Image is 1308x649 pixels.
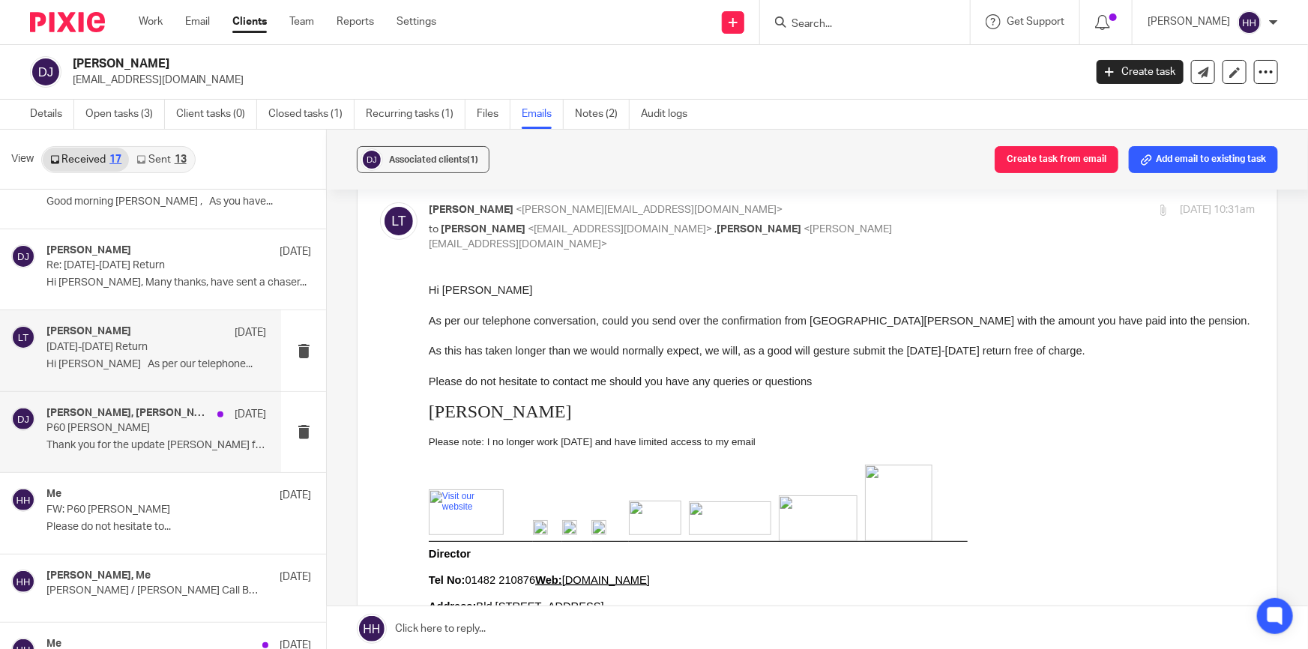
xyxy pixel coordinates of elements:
button: Create task from email [995,146,1118,173]
img: Visit our LinkedIn page [163,238,178,253]
div: 17 [109,154,121,165]
p: [DATE] [235,325,266,340]
a: Received17 [43,148,129,172]
a: Clients [232,14,267,29]
p: P60 [PERSON_NAME] [46,422,223,435]
h4: [PERSON_NAME] [46,244,131,257]
img: svg%3E [11,244,35,268]
img: svg%3E [30,56,61,88]
img: svg%3E [11,407,35,431]
span: View [11,151,34,167]
p: [DATE] [235,407,266,422]
h4: [PERSON_NAME] [46,325,131,338]
a: Audit logs [641,100,699,129]
img: svg%3E [380,202,418,240]
img: Visit our Instagram page [133,238,148,253]
span: <[EMAIL_ADDRESS][DOMAIN_NAME]> [528,224,712,235]
p: FW: P60 [PERSON_NAME] [46,504,259,516]
p: [DATE] [280,244,311,259]
span: [PERSON_NAME] [429,205,513,215]
img: svg%3E [11,570,35,594]
span: [PERSON_NAME] [441,224,525,235]
a: Sent13 [129,148,193,172]
img: svg%3E [11,325,35,349]
p: [PERSON_NAME] / [PERSON_NAME] Call Back Request [46,585,259,597]
span: , [714,224,717,235]
input: Search [790,18,925,31]
p: [DATE] [280,570,311,585]
span: Get Support [1007,16,1064,27]
a: Files [477,100,510,129]
span: <[PERSON_NAME][EMAIL_ADDRESS][DOMAIN_NAME]> [516,205,783,215]
img: svg%3E [1238,10,1262,34]
button: Associated clients(1) [357,146,489,173]
span: 01482 210876 [37,292,107,304]
p: Thank you for the update [PERSON_NAME] from... [46,439,266,452]
a: Reports [337,14,374,29]
h4: [PERSON_NAME], Me [46,570,151,582]
p: [DATE] [280,488,311,503]
div: 13 [175,154,187,165]
a: Settings [397,14,436,29]
p: [PERSON_NAME] [1148,14,1230,29]
a: Create task [1097,60,1184,84]
p: Hi [PERSON_NAME] As per our telephone... [46,358,266,371]
a: Team [289,14,314,29]
span: Bld [STREET_ADDRESS] [48,318,175,330]
p: Good morning [PERSON_NAME] , As you have... [46,196,311,208]
a: Web: [106,292,133,304]
h4: [PERSON_NAME], [PERSON_NAME] [46,407,210,420]
p: Please do not hesitate to... [46,521,311,534]
button: Add email to existing task [1129,146,1278,173]
a: Emails [522,100,564,129]
a: Open tasks (3) [85,100,165,129]
a: Notes (2) [575,100,630,129]
a: Closed tasks (1) [268,100,355,129]
span: to [429,224,438,235]
h4: Me [46,488,61,501]
p: [DATE] 10:31am [1180,202,1255,218]
a: Recurring tasks (1) [366,100,465,129]
p: Hi [PERSON_NAME], Many thanks, have sent a chaser... [46,277,311,289]
img: Visit our Facebook page [104,238,119,253]
img: Pixie [30,12,105,32]
a: Email [185,14,210,29]
a: Work [139,14,163,29]
h2: [PERSON_NAME] [73,56,874,72]
p: Re: [DATE]-[DATE] Return [46,259,259,272]
span: [PERSON_NAME] [717,224,801,235]
p: [DATE]-[DATE] Return [46,341,223,354]
img: svg%3E [11,488,35,512]
span: (1) [467,155,478,164]
img: svg%3E [361,148,383,171]
a: [DOMAIN_NAME] [133,292,221,304]
a: Details [30,100,74,129]
p: [EMAIL_ADDRESS][DOMAIN_NAME] [73,73,1074,88]
span: Associated clients [389,155,478,164]
a: Client tasks (0) [176,100,257,129]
